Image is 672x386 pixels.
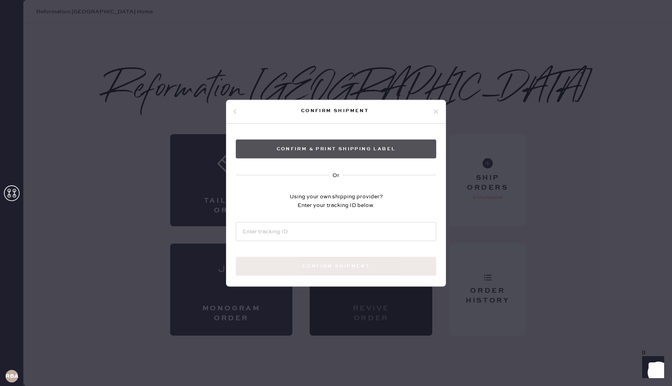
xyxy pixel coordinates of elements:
input: Enter tracking ID [236,222,436,241]
iframe: Front Chat [635,351,668,384]
h3: RBA [6,373,18,379]
div: Using your own shipping provider? Enter your tracking ID below. [290,192,383,209]
button: Confirm shipment [236,257,436,275]
button: Confirm & Print shipping label [236,139,436,158]
div: Or [332,171,340,179]
div: Confirm shipment [237,106,432,116]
